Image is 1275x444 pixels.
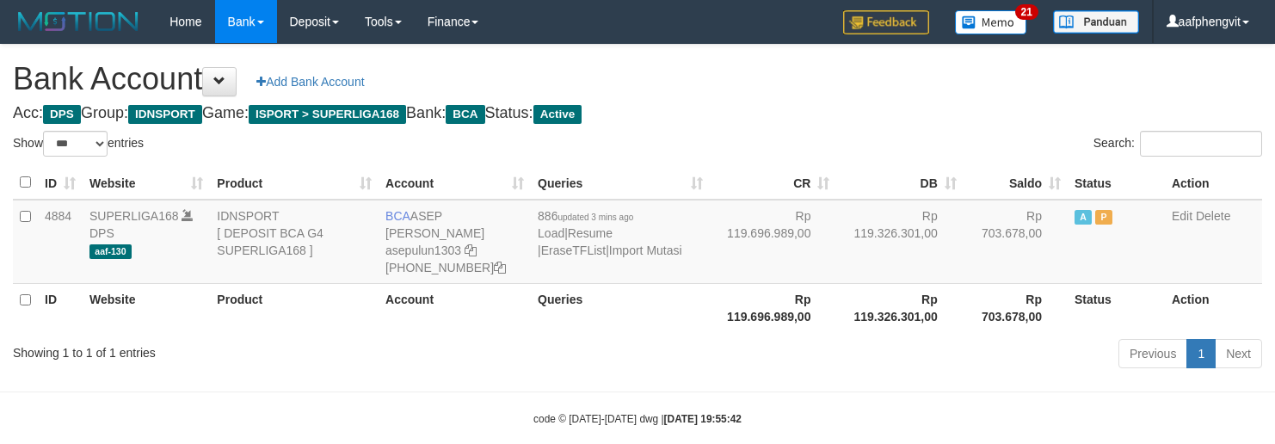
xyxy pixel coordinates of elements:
a: Import Mutasi [609,244,682,257]
td: 4884 [38,200,83,284]
th: ID: activate to sort column ascending [38,166,83,200]
a: Next [1215,339,1262,368]
select: Showentries [43,131,108,157]
img: Feedback.jpg [843,10,929,34]
th: Status [1068,283,1165,332]
td: Rp 119.696.989,00 [710,200,836,284]
th: Queries [531,283,710,332]
th: Rp 703.678,00 [964,283,1068,332]
a: Edit [1172,209,1192,223]
th: Product: activate to sort column ascending [210,166,379,200]
th: Action [1165,283,1262,332]
th: Account: activate to sort column ascending [379,166,531,200]
span: DPS [43,105,81,124]
th: ID [38,283,83,332]
td: Rp 703.678,00 [964,200,1068,284]
span: 21 [1015,4,1038,20]
img: panduan.png [1053,10,1139,34]
span: Active [533,105,582,124]
span: | | | [538,209,682,257]
th: Queries: activate to sort column ascending [531,166,710,200]
span: BCA [385,209,410,223]
th: Saldo: activate to sort column ascending [964,166,1068,200]
th: Account [379,283,531,332]
th: DB: activate to sort column ascending [836,166,963,200]
a: Copy asepulun1303 to clipboard [465,244,477,257]
a: SUPERLIGA168 [89,209,179,223]
td: DPS [83,200,210,284]
td: Rp 119.326.301,00 [836,200,963,284]
a: asepulun1303 [385,244,461,257]
th: Product [210,283,379,332]
img: MOTION_logo.png [13,9,144,34]
div: Showing 1 to 1 of 1 entries [13,337,519,361]
h1: Bank Account [13,62,1262,96]
th: Action [1165,166,1262,200]
span: IDNSPORT [128,105,202,124]
span: aaf-130 [89,244,132,259]
span: ISPORT > SUPERLIGA168 [249,105,406,124]
th: CR: activate to sort column ascending [710,166,836,200]
td: IDNSPORT [ DEPOSIT BCA G4 SUPERLIGA168 ] [210,200,379,284]
small: code © [DATE]-[DATE] dwg | [533,413,742,425]
h4: Acc: Group: Game: Bank: Status: [13,105,1262,122]
td: ASEP [PERSON_NAME] [PHONE_NUMBER] [379,200,531,284]
th: Rp 119.326.301,00 [836,283,963,332]
a: Copy 4062281875 to clipboard [494,261,506,274]
img: Button%20Memo.svg [955,10,1027,34]
th: Website: activate to sort column ascending [83,166,210,200]
a: 1 [1186,339,1216,368]
span: BCA [446,105,484,124]
a: Delete [1196,209,1230,223]
a: EraseTFList [541,244,606,257]
th: Rp 119.696.989,00 [710,283,836,332]
a: Add Bank Account [245,67,375,96]
input: Search: [1140,131,1262,157]
a: Previous [1118,339,1187,368]
span: 886 [538,209,633,223]
a: Load [538,226,564,240]
span: Paused [1095,210,1112,225]
span: updated 3 mins ago [557,213,633,222]
a: Resume [568,226,613,240]
th: Status [1068,166,1165,200]
th: Website [83,283,210,332]
strong: [DATE] 19:55:42 [664,413,742,425]
label: Search: [1093,131,1262,157]
label: Show entries [13,131,144,157]
span: Active [1075,210,1092,225]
